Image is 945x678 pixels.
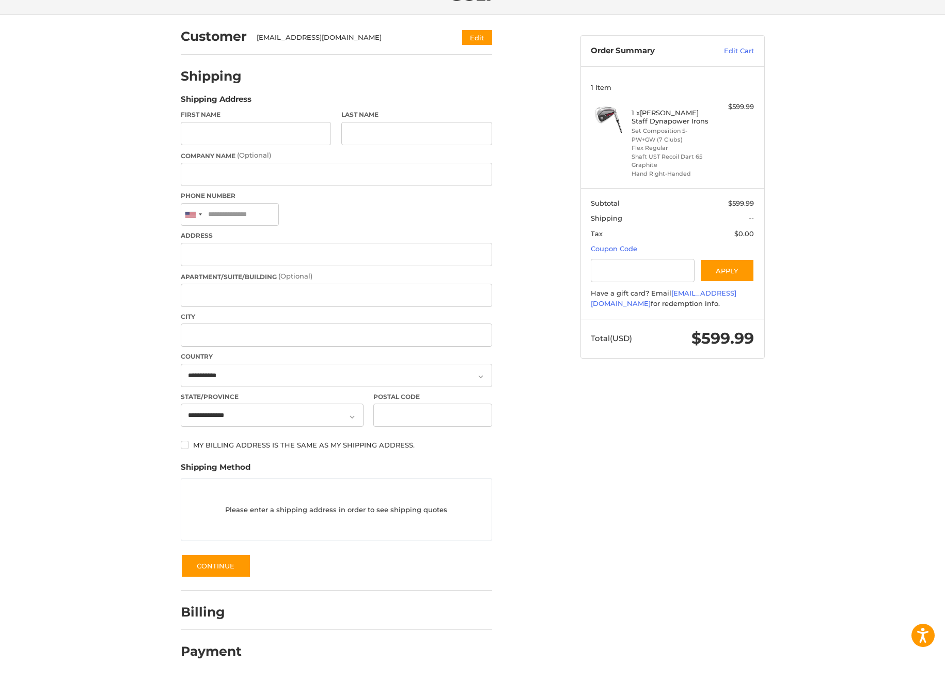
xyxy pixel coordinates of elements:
span: $599.99 [728,199,754,207]
button: Edit [462,30,492,45]
h3: 1 Item [591,83,754,91]
span: Tax [591,229,603,238]
label: Phone Number [181,191,492,201]
h2: Shipping [181,68,242,84]
label: Postal Code [373,392,492,402]
li: Set Composition 5-PW+GW (7 Clubs) [632,127,711,144]
label: My billing address is the same as my shipping address. [181,441,492,449]
label: Company Name [181,150,492,161]
label: State/Province [181,392,364,402]
span: -- [749,214,754,222]
h2: Billing [181,604,241,620]
h4: 1 x [PERSON_NAME] Staff Dynapower Irons [632,109,711,126]
div: $599.99 [713,102,754,112]
p: Please enter a shipping address in order to see shipping quotes [181,500,492,520]
a: Edit Cart [702,46,754,56]
button: Apply [700,259,754,282]
label: Country [181,352,492,361]
h2: Customer [181,28,247,44]
label: City [181,312,492,321]
label: First Name [181,110,332,119]
label: Apartment/Suite/Building [181,271,492,282]
span: $0.00 [734,229,754,238]
a: Coupon Code [591,244,637,253]
div: [EMAIL_ADDRESS][DOMAIN_NAME] [257,33,442,43]
h2: Payment [181,643,242,659]
input: Gift Certificate or Coupon Code [591,259,695,282]
span: Subtotal [591,199,620,207]
legend: Shipping Address [181,94,251,110]
div: United States: +1 [181,204,205,226]
iframe: Google Customer Reviews [860,650,945,678]
label: Address [181,231,492,240]
li: Hand Right-Handed [632,169,711,178]
span: Total (USD) [591,333,632,343]
span: Shipping [591,214,622,222]
small: (Optional) [237,151,271,159]
legend: Shipping Method [181,461,250,478]
div: Have a gift card? Email for redemption info. [591,288,754,309]
h3: Order Summary [591,46,702,56]
small: (Optional) [278,272,312,280]
button: Continue [181,554,251,578]
li: Shaft UST Recoil Dart 65 Graphite [632,152,711,169]
a: [EMAIL_ADDRESS][DOMAIN_NAME] [591,289,736,307]
li: Flex Regular [632,144,711,152]
label: Last Name [341,110,492,119]
span: $599.99 [691,329,754,348]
